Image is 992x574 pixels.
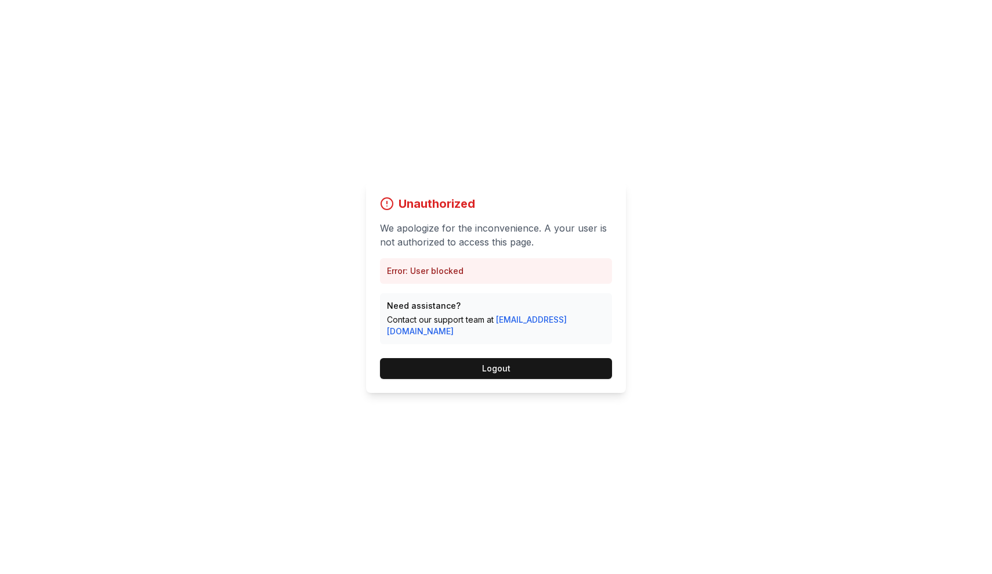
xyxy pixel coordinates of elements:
button: Logout [380,358,612,379]
p: Error: User blocked [387,265,605,277]
h1: Unauthorized [399,196,475,212]
a: [EMAIL_ADDRESS][DOMAIN_NAME] [387,315,567,336]
p: Need assistance? [387,300,605,312]
p: We apologize for the inconvenience. A your user is not authorized to access this page. [380,221,612,249]
p: Contact our support team at [387,314,605,337]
